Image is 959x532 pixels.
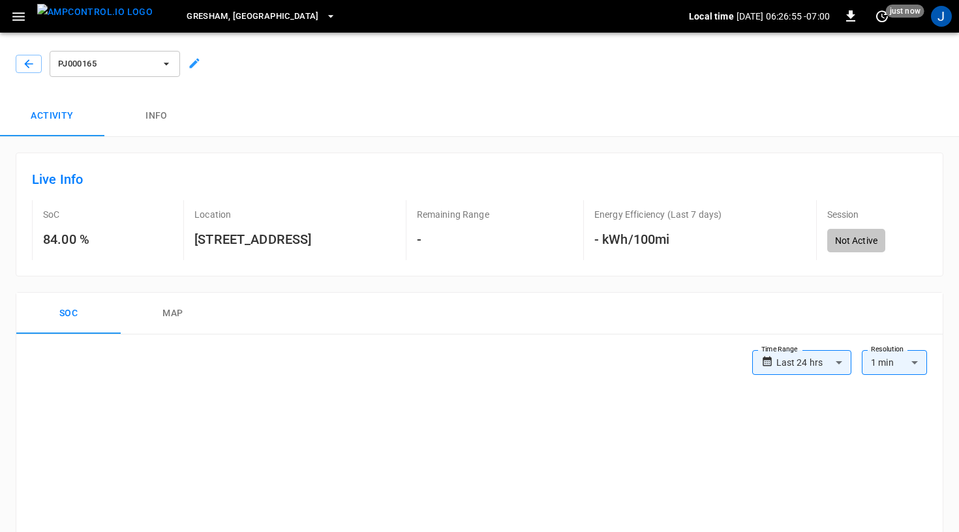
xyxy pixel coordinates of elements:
[58,57,155,72] span: PJ000165
[16,293,121,334] button: Soc
[417,229,489,250] h6: -
[37,4,153,20] img: ampcontrol.io logo
[32,169,927,190] h6: Live Info
[827,208,859,221] p: Session
[50,51,180,77] button: PJ000165
[194,229,311,250] h6: [STREET_ADDRESS]
[194,208,231,221] p: Location
[417,208,489,221] p: Remaining Range
[689,10,734,23] p: Local time
[835,234,878,247] p: Not Active
[104,95,209,137] button: Info
[931,6,952,27] div: profile-icon
[761,344,798,355] label: Time Range
[181,4,341,29] button: Gresham, [GEOGRAPHIC_DATA]
[872,6,892,27] button: set refresh interval
[776,350,851,375] div: Last 24 hrs
[871,344,904,355] label: Resolution
[43,229,89,250] h6: 84.00 %
[594,229,722,250] h6: - kWh/100mi
[737,10,830,23] p: [DATE] 06:26:55 -07:00
[121,293,225,334] button: map
[886,5,924,18] span: just now
[594,208,722,221] p: Energy Efficiency (Last 7 days)
[43,208,59,221] p: SoC
[187,9,319,24] span: Gresham, [GEOGRAPHIC_DATA]
[862,350,927,375] div: 1 min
